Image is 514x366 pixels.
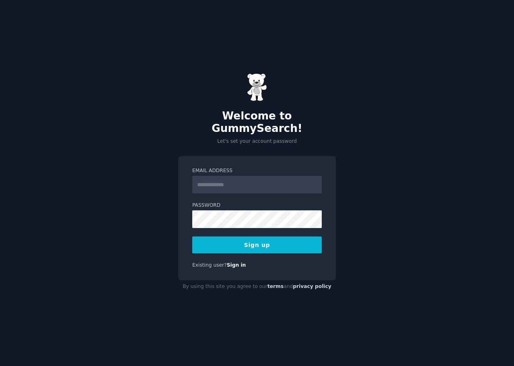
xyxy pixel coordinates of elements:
h2: Welcome to GummySearch! [178,110,336,135]
label: Password [192,202,322,209]
span: Existing user? [192,262,227,268]
label: Email Address [192,167,322,175]
p: Let's set your account password [178,138,336,145]
img: Gummy Bear [247,73,267,101]
button: Sign up [192,236,322,253]
a: terms [267,284,284,289]
a: Sign in [227,262,246,268]
a: privacy policy [293,284,331,289]
div: By using this site you agree to our and [178,280,336,293]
